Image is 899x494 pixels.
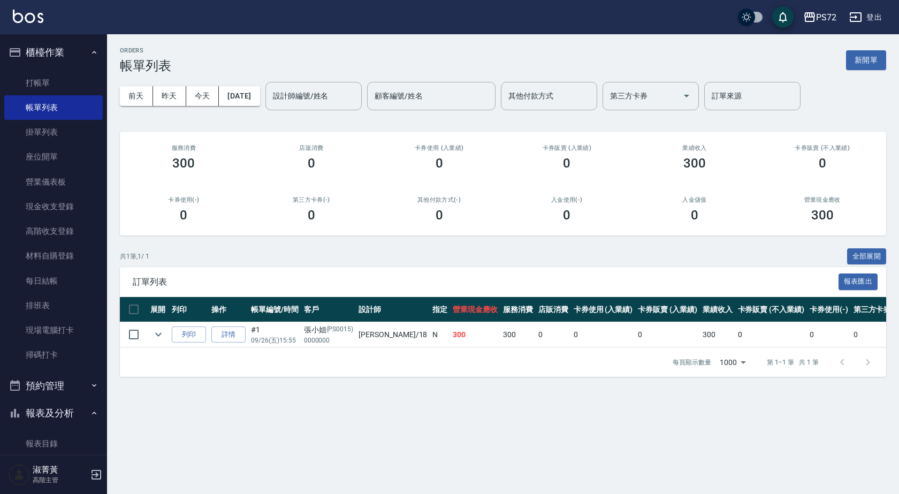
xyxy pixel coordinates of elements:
[388,196,490,203] h2: 其他付款方式(-)
[308,208,315,223] h3: 0
[133,277,839,287] span: 訂單列表
[4,244,103,268] a: 材料自購登錄
[4,318,103,343] a: 現場電腦打卡
[304,324,354,336] div: 張小姐
[120,58,171,73] h3: 帳單列表
[450,297,500,322] th: 營業現金應收
[845,7,886,27] button: 登出
[644,196,746,203] h2: 入金儲值
[700,297,735,322] th: 業績收入
[211,326,246,343] a: 詳情
[846,50,886,70] button: 新開單
[356,322,430,347] td: [PERSON_NAME] /18
[4,39,103,66] button: 櫃檯作業
[839,273,878,290] button: 報表匯出
[735,322,807,347] td: 0
[120,86,153,106] button: 前天
[9,464,30,485] img: Person
[436,156,443,171] h3: 0
[248,322,301,347] td: #1
[500,297,536,322] th: 服務消費
[4,120,103,145] a: 掛單列表
[678,87,695,104] button: Open
[635,322,700,347] td: 0
[248,297,301,322] th: 帳單編號/時間
[301,297,356,322] th: 客戶
[4,343,103,367] a: 掃碼打卡
[430,297,450,322] th: 指定
[4,145,103,169] a: 座位開單
[767,358,819,367] p: 第 1–1 筆 共 1 筆
[33,465,87,475] h5: 淑菁黃
[673,358,711,367] p: 每頁顯示數量
[772,6,794,28] button: save
[644,145,746,151] h2: 業績收入
[4,219,103,244] a: 高階收支登錄
[172,156,195,171] h3: 300
[4,71,103,95] a: 打帳單
[209,297,248,322] th: 操作
[516,145,618,151] h2: 卡券販賣 (入業績)
[715,348,750,377] div: 1000
[148,297,169,322] th: 展開
[308,156,315,171] h3: 0
[4,170,103,194] a: 營業儀表板
[683,156,706,171] h3: 300
[13,10,43,23] img: Logo
[691,208,698,223] h3: 0
[186,86,219,106] button: 今天
[536,297,571,322] th: 店販消費
[571,297,636,322] th: 卡券使用 (入業績)
[388,145,490,151] h2: 卡券使用 (入業績)
[847,248,887,265] button: 全部展開
[4,293,103,318] a: 排班表
[251,336,299,345] p: 09/26 (五) 15:55
[807,297,851,322] th: 卡券使用(-)
[811,208,834,223] h3: 300
[807,322,851,347] td: 0
[635,297,700,322] th: 卡券販賣 (入業績)
[219,86,260,106] button: [DATE]
[735,297,807,322] th: 卡券販賣 (不入業績)
[430,322,450,347] td: N
[133,196,235,203] h2: 卡券使用(-)
[261,196,363,203] h2: 第三方卡券(-)
[120,47,171,54] h2: ORDERS
[819,156,826,171] h3: 0
[304,336,354,345] p: 0000000
[4,95,103,120] a: 帳單列表
[846,55,886,65] a: 新開單
[261,145,363,151] h2: 店販消費
[172,326,206,343] button: 列印
[563,208,570,223] h3: 0
[771,196,873,203] h2: 營業現金應收
[500,322,536,347] td: 300
[133,145,235,151] h3: 服務消費
[450,322,500,347] td: 300
[33,475,87,485] p: 高階主管
[516,196,618,203] h2: 入金使用(-)
[571,322,636,347] td: 0
[4,431,103,456] a: 報表目錄
[180,208,187,223] h3: 0
[799,6,841,28] button: PS72
[700,322,735,347] td: 300
[536,322,571,347] td: 0
[4,194,103,219] a: 現金收支登錄
[153,86,186,106] button: 昨天
[4,399,103,427] button: 報表及分析
[771,145,873,151] h2: 卡券販賣 (不入業績)
[563,156,570,171] h3: 0
[356,297,430,322] th: 設計師
[326,324,354,336] p: (PS0015)
[169,297,209,322] th: 列印
[839,276,878,286] a: 報表匯出
[4,372,103,400] button: 預約管理
[436,208,443,223] h3: 0
[816,11,836,24] div: PS72
[150,326,166,343] button: expand row
[120,252,149,261] p: 共 1 筆, 1 / 1
[4,269,103,293] a: 每日結帳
